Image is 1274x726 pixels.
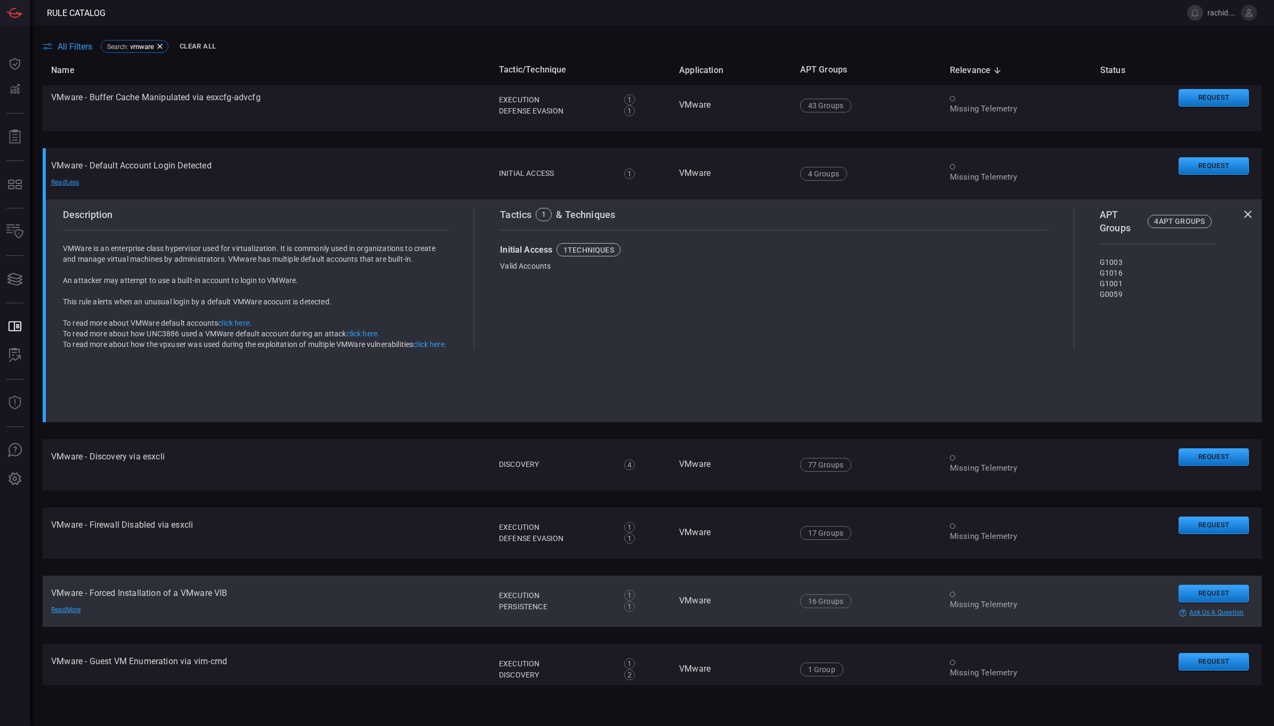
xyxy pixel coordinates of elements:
[800,663,843,676] div: 1 Group
[624,168,635,179] div: 1
[499,658,612,669] div: Execution
[51,179,126,187] div: Read Less
[499,168,612,179] div: Initial Access
[490,55,671,85] th: Tactic/Technique
[950,531,1083,542] div: Missing Telemetry
[2,51,28,77] button: Dashboard
[624,459,635,470] div: 4
[43,576,490,627] td: VMware - Forced Installation of a VMware VIB
[1100,278,1216,289] div: G1001
[2,390,28,416] button: Threat Intelligence
[500,261,675,271] div: Valid Accounts
[800,167,847,181] div: 4 Groups
[624,106,635,116] div: 1
[1100,64,1139,77] span: Status
[499,522,612,533] div: Execution
[63,318,448,328] p: To read more about VMWare default accounts
[950,463,1083,474] div: Missing Telemetry
[624,658,635,669] div: 1
[624,669,635,680] div: 2
[218,319,252,327] a: click here.
[671,80,791,131] td: VMware
[792,55,941,85] th: APT Groups
[499,669,612,681] div: Discovery
[1179,585,1249,602] button: Request
[63,328,448,339] p: To read more about how UNC3886 used a VMWare default account during an attack
[2,77,28,102] button: Detections
[1179,517,1249,534] button: Request
[177,38,219,55] button: Clear All
[500,208,1048,222] div: Tactics & Techniques
[63,243,448,264] p: VMWare is an enterprise class hypervisor used for virtualization. It is commonly used in organiza...
[413,340,447,349] a: click here.
[1100,257,1216,268] div: G1003
[43,148,490,199] td: VMware - Default Account Login Detected
[2,172,28,197] button: MITRE - Detection Posture
[800,594,852,608] div: 16 Groups
[107,43,128,51] span: Search :
[499,590,612,601] div: Execution
[671,644,791,695] td: VMware
[43,42,92,52] button: All Filters
[950,64,1005,77] span: Relevance
[950,103,1083,115] div: Missing Telemetry
[1179,653,1249,671] button: Request
[800,526,852,540] div: 17 Groups
[671,507,791,559] td: VMware
[624,590,635,601] div: 1
[43,507,490,559] td: VMware - Firewall Disabled via esxcli
[499,533,612,544] div: Defense Evasion
[2,438,28,463] button: Ask Us A Question
[2,219,28,245] button: Inventory
[624,94,635,105] div: 1
[499,106,612,117] div: Defense Evasion
[800,458,852,472] div: 77 Groups
[624,522,635,533] div: 1
[624,533,635,544] div: 1
[800,99,852,112] div: 43 Groups
[2,314,28,340] button: Rule Catalog
[499,601,612,612] div: Persistence
[671,576,791,627] td: VMware
[624,601,635,612] div: 1
[679,64,737,77] span: Application
[63,208,448,222] div: Description
[1179,89,1249,107] button: Request
[500,243,675,256] div: Initial Access
[1100,208,1216,235] div: APT Groups
[63,275,448,286] p: An attacker may attempt to use a built-in account to login to VMWare.
[1179,448,1249,466] button: Request
[51,64,88,77] span: Name
[2,343,28,368] button: ALERT ANALYSIS
[671,439,791,490] td: VMware
[58,42,92,52] span: All Filters
[1154,217,1205,225] div: 4 APT GROUPS
[63,296,448,307] p: This rule alerts when an unusual login by a default VMWare acocunt is detected.
[1179,157,1249,175] button: Request
[130,43,154,51] span: vmware
[1179,609,1253,617] div: ask us a question
[499,459,612,470] div: Discovery
[101,40,168,53] div: Search:vmware
[43,80,490,131] td: VMware - Buffer Cache Manipulated via esxcfg-advcfg
[499,94,612,106] div: Execution
[51,606,126,615] div: Read More
[2,124,28,150] button: Reports
[671,148,791,199] td: VMware
[43,644,490,695] td: VMware - Guest VM Enumeration via vim-cmd
[563,246,614,254] div: 1 techniques
[2,267,28,292] button: Cards
[63,339,448,350] p: To read more about how the vpxuser was used during the exploitation of multiple VMWare vulnerabil...
[1207,9,1237,17] span: rachid.gottih
[43,439,490,490] td: VMware - Discovery via esxcli
[1100,268,1216,278] div: G1016
[950,599,1083,610] div: Missing Telemetry
[47,8,106,18] span: Rule Catalog
[346,329,380,338] a: click here.
[1100,289,1216,300] div: G0059
[542,211,546,218] div: 1
[950,667,1083,679] div: Missing Telemetry
[2,466,28,492] button: Preferences
[950,172,1083,183] div: Missing Telemetry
